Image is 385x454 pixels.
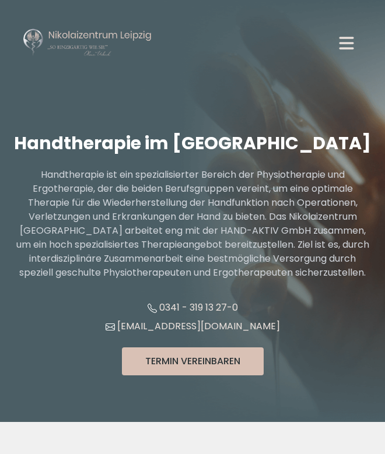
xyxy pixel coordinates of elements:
p: Handtherapie ist ein spezialisierter Bereich der Physiotherapie und Ergotherapie, der die beiden ... [12,168,373,280]
a: Nikolaizentrum Leipzig Logo [23,28,152,58]
a: 0341 - 319 13 27-0 [148,301,238,314]
button: Termin Vereinbaren [122,347,264,375]
h1: Handtherapie im [GEOGRAPHIC_DATA] [12,133,373,154]
a: [EMAIL_ADDRESS][DOMAIN_NAME] [106,319,280,333]
img: Nikolaizentrum Leipzig Logo [23,28,152,57]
